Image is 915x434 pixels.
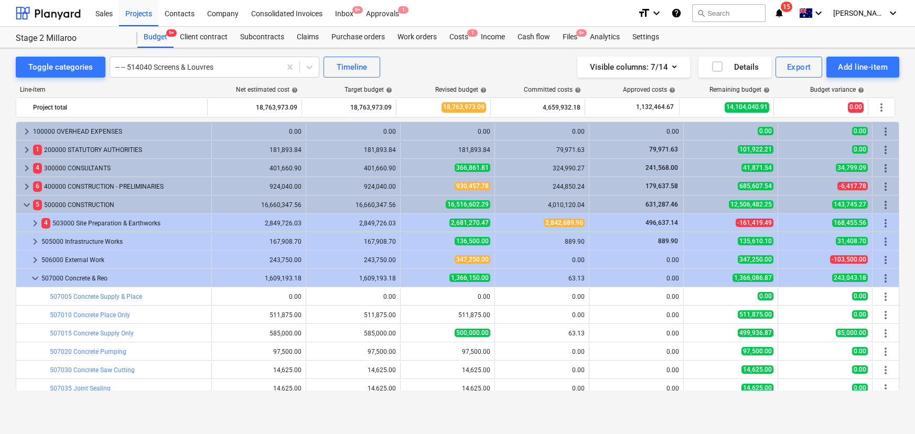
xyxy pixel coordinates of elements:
div: 1,609,193.18 [216,275,302,282]
span: keyboard_arrow_right [20,162,33,175]
div: 243,750.00 [216,256,302,264]
span: 2,681,270.47 [449,219,490,227]
span: 34,799.09 [836,164,868,172]
div: 924,040.00 [216,183,302,190]
span: 14,625.00 [741,365,773,374]
a: Work orders [391,27,443,48]
div: 0.00 [216,293,302,300]
div: Committed costs [524,86,581,93]
span: 12,506,482.25 [729,200,773,209]
div: Budget variance [810,86,864,93]
span: 0.00 [848,102,864,112]
div: 300000 CONSULTANTS [33,160,207,177]
a: Client contract [174,27,234,48]
i: notifications [774,7,784,19]
span: 2,842,689.96 [544,219,585,227]
span: 496,637.14 [644,219,679,226]
span: keyboard_arrow_down [29,272,41,285]
div: Visible columns : 7/14 [590,60,677,74]
span: 31,408.70 [836,237,868,245]
span: 347,250.00 [738,255,773,264]
div: 14,625.00 [216,385,302,392]
span: 18,763,973.09 [442,102,486,112]
div: 79,971.63 [499,146,585,154]
span: -103,500.00 [830,255,868,264]
div: 0.00 [594,366,679,374]
span: keyboard_arrow_down [20,199,33,211]
span: 0.00 [852,347,868,355]
div: 511,875.00 [405,311,490,319]
div: 0.00 [594,330,679,337]
span: 930,457.78 [455,182,490,190]
div: 14,625.00 [310,366,396,374]
span: help [573,87,581,93]
i: keyboard_arrow_down [812,7,825,19]
a: Income [475,27,511,48]
span: 85,000.00 [836,329,868,337]
div: 401,660.90 [216,165,302,172]
div: Timeline [337,60,367,74]
div: Line-item [16,86,208,93]
span: 41,871.54 [741,164,773,172]
span: 135,610.10 [738,237,773,245]
span: 511,875.00 [738,310,773,319]
a: Settings [626,27,665,48]
span: keyboard_arrow_right [20,144,33,156]
div: 506000 External Work [41,252,207,268]
span: help [289,87,298,93]
div: 0.00 [594,256,679,264]
div: 500000 CONSTRUCTION [33,197,207,213]
div: 924,040.00 [310,183,396,190]
span: 136,500.00 [455,237,490,245]
span: More actions [879,290,892,303]
div: Approved costs [623,86,675,93]
a: 507035 Joint Sealing [50,385,111,392]
div: 503000 Site Preparation & Earthworks [41,215,207,232]
a: Analytics [584,27,626,48]
div: 0.00 [405,293,490,300]
a: Claims [290,27,325,48]
span: 9+ [352,6,363,14]
div: 4,659,932.18 [495,99,580,116]
span: 1 [398,6,408,14]
button: Details [698,57,771,78]
div: 167,908.70 [216,238,302,245]
div: 14,625.00 [310,385,396,392]
div: 0.00 [594,128,679,135]
div: Revised budget [435,86,487,93]
div: 401,660.90 [310,165,396,172]
span: 0.00 [852,365,868,374]
span: More actions [879,345,892,358]
div: 889.90 [499,238,585,245]
a: 507015 Concrete Supply Only [50,330,134,337]
div: 63.13 [499,330,585,337]
span: 9+ [166,29,177,37]
span: 14,625.00 [741,384,773,392]
div: 244,850.24 [499,183,585,190]
div: 18,763,973.09 [306,99,392,116]
span: 9+ [576,29,587,37]
span: More actions [879,309,892,321]
span: 0.00 [758,292,773,300]
button: Toggle categories [16,57,105,78]
div: 2,849,726.03 [310,220,396,227]
div: 0.00 [499,385,585,392]
a: 507030 Concrete Saw Cutting [50,366,135,374]
button: Timeline [324,57,380,78]
span: help [667,87,675,93]
i: keyboard_arrow_down [887,7,899,19]
span: -6,417.78 [837,182,868,190]
div: Project total [33,99,203,116]
a: Subcontracts [234,27,290,48]
span: 889.90 [657,237,679,245]
button: Add line-item [826,57,899,78]
span: More actions [879,199,892,211]
span: More actions [879,125,892,138]
div: 0.00 [405,128,490,135]
div: Net estimated cost [236,86,298,93]
div: 0.00 [499,311,585,319]
span: More actions [879,217,892,230]
a: 507010 Concrete Place Only [50,311,130,319]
